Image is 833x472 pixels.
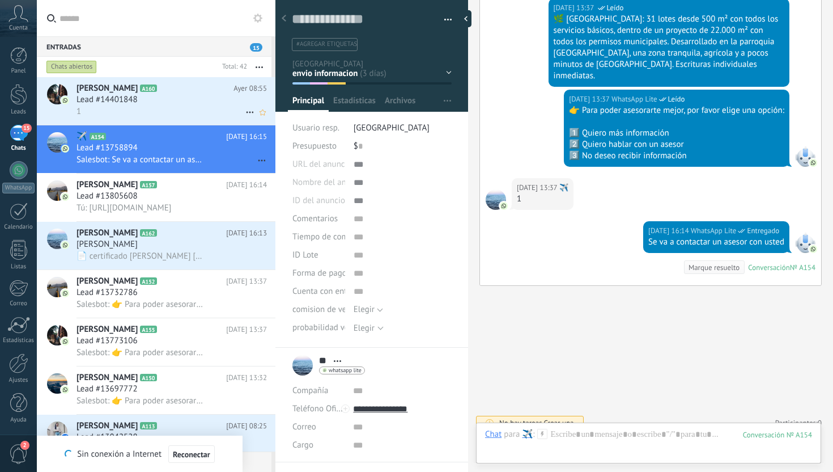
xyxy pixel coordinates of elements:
[226,227,267,239] span: [DATE] 16:13
[140,181,156,188] span: A157
[76,347,205,358] span: Salesbot: 👉 Para poder asesorarte mejor, por favor elige una opción: 1️⃣ Quiero más información 2...
[37,36,271,57] div: Entradas
[76,191,138,202] span: Lead #13805608
[140,229,156,237] span: A162
[691,225,736,237] span: WhatsApp Lite
[292,264,345,283] div: Forma de pago
[554,14,784,82] div: 🌿 [GEOGRAPHIC_DATA]: 31 lotes desde 500 m² con todos los servicios básicos, dentro de un proyecto...
[790,263,815,272] div: № A154
[611,94,657,105] span: WhatsApp Lite
[385,95,415,112] span: Archivos
[2,68,35,75] div: Panel
[226,276,267,287] span: [DATE] 13:37
[809,245,817,253] img: com.amocrm.amocrmwa.svg
[292,137,345,155] div: Presupuesto
[76,335,138,347] span: Lead #13773106
[292,403,351,414] span: Teléfono Oficina
[329,368,362,373] span: whatsapp lite
[747,225,779,237] span: Entregado
[37,77,275,125] a: avataricon[PERSON_NAME]A160Ayer 08:55Lead #144018481
[2,224,35,231] div: Calendario
[76,83,138,94] span: [PERSON_NAME]
[818,418,822,428] span: 0
[37,318,275,366] a: avataricon[PERSON_NAME]A155[DATE] 13:37Lead #13773106Salesbot: 👉 Para poder asesorarte mejor, por...
[140,277,156,285] span: A152
[2,416,35,424] div: Ayuda
[292,382,345,400] div: Compañía
[569,94,611,105] div: [DATE] 13:37
[296,40,357,48] span: #agregar etiquetas
[76,395,205,406] span: Salesbot: 👉 Para poder asesorarte mejor, por favor elige una opción: 1️⃣ Quiero más información 2...
[522,429,533,439] div: ✈️
[9,24,28,32] span: Cuenta
[61,386,69,394] img: icon
[795,146,815,167] span: WhatsApp Lite
[20,441,29,450] span: 2
[292,251,318,259] span: ID Lote
[2,377,35,384] div: Ajustes
[61,289,69,297] img: icon
[61,241,69,249] img: icon
[775,418,822,428] a: Participantes:0
[22,124,31,133] span: 15
[292,174,345,192] div: Nombre del anuncio de TikTok
[2,145,35,152] div: Chats
[226,131,267,142] span: [DATE] 16:15
[2,108,35,116] div: Leads
[607,2,624,14] span: Leído
[292,160,388,168] span: URL del anuncio de TikTok
[569,128,784,139] div: 1️⃣ Quiero más información
[354,137,452,155] div: $
[354,324,375,332] div: Elegir
[226,372,267,383] span: [DATE] 13:32
[292,141,337,151] span: Presupuesto
[233,83,267,94] span: Ayer 08:55
[517,182,559,193] div: [DATE] 13:37
[292,305,358,314] span: comision de venta
[569,105,784,116] div: 👉 Para poder asesorarte mejor, por favor elige una opción:
[500,202,508,210] img: com.amocrm.amocrmwa.svg
[292,233,360,241] span: Tiempo de compra
[2,183,35,193] div: WhatsApp
[76,203,171,213] span: Tú: [URL][DOMAIN_NAME]
[46,60,97,74] div: Chats abiertos
[226,420,267,432] span: [DATE] 08:25
[517,193,568,205] div: 1
[648,237,784,248] div: Se va a contactar un asesor con usted
[2,337,35,344] div: Estadísticas
[569,150,784,162] div: 3️⃣ No deseo recibir información
[218,61,247,73] div: Total: 42
[292,269,347,277] span: Forma de pago
[76,276,138,287] span: [PERSON_NAME]
[292,123,339,133] span: Usuario resp.
[543,418,573,428] span: Crear una
[76,432,138,443] span: Lead #13042528
[292,192,345,210] div: ID del anuncio de TikTok
[354,304,375,315] span: Elegir
[292,214,338,223] span: Comentarios
[292,246,345,264] div: ID Lote
[292,287,363,296] span: Cuenta con entrada
[140,326,156,333] span: A155
[76,420,138,432] span: [PERSON_NAME]
[292,95,324,112] span: Principal
[76,299,205,310] span: Salesbot: 👉 Para poder asesorarte mejor, por favor elige una opción: 1️⃣ Quiero más información 2...
[292,196,381,205] span: ID del anuncio de TikTok
[76,287,138,298] span: Lead #13732786
[226,324,267,335] span: [DATE] 13:37
[499,418,574,428] div: No hay tareas.
[61,193,69,201] img: icon
[554,2,596,14] div: [DATE] 13:37
[90,133,106,140] span: A154
[688,262,739,273] div: Marque resuelto
[61,145,69,153] img: icon
[37,366,275,414] a: avataricon[PERSON_NAME]A150[DATE] 13:32Lead #13697772Salesbot: 👉 Para poder asesorarte mejor, por...
[76,227,138,239] span: [PERSON_NAME]
[76,106,81,117] span: 1
[61,96,69,104] img: icon
[37,222,275,269] a: avataricon[PERSON_NAME]A162[DATE] 16:13[PERSON_NAME]📄 certificado [PERSON_NAME] [DATE].pdf
[460,10,471,27] div: Ocultar
[76,154,205,165] span: Salesbot: Se va a contactar un asesor con usted
[292,178,402,187] span: Nombre del anuncio de TikTok
[354,301,383,319] button: Elegir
